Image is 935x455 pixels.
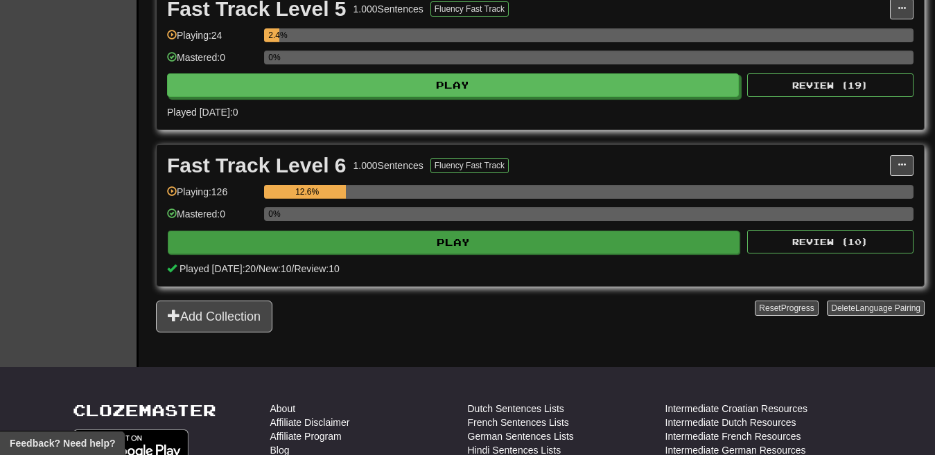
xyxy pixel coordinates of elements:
[167,185,257,208] div: Playing: 126
[167,207,257,230] div: Mastered: 0
[468,416,569,429] a: French Sentences Lists
[180,263,256,274] span: Played [DATE]: 20
[665,402,807,416] a: Intermediate Croatian Resources
[268,28,279,42] div: 2.4%
[430,1,509,17] button: Fluency Fast Track
[167,155,347,176] div: Fast Track Level 6
[167,28,257,51] div: Playing: 24
[468,429,574,443] a: German Sentences Lists
[167,107,238,118] span: Played [DATE]: 0
[430,158,509,173] button: Fluency Fast Track
[747,230,914,253] button: Review (10)
[168,231,740,254] button: Play
[665,429,801,443] a: Intermediate French Resources
[10,436,115,450] span: Open feedback widget
[353,2,423,16] div: 1.000 Sentences
[268,185,346,199] div: 12.6%
[665,416,796,429] a: Intermediate Dutch Resources
[256,263,259,274] span: /
[156,301,272,332] button: Add Collection
[353,159,423,172] div: 1.000 Sentences
[270,402,296,416] a: About
[292,263,295,274] span: /
[294,263,339,274] span: Review: 10
[259,263,291,274] span: New: 10
[855,303,920,313] span: Language Pairing
[468,402,564,416] a: Dutch Sentences Lists
[827,301,925,316] button: DeleteLanguage Pairing
[781,303,814,313] span: Progress
[270,429,342,443] a: Affiliate Program
[167,73,739,97] button: Play
[73,402,216,419] a: Clozemaster
[747,73,914,97] button: Review (19)
[755,301,818,316] button: ResetProgress
[167,51,257,73] div: Mastered: 0
[270,416,350,429] a: Affiliate Disclaimer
